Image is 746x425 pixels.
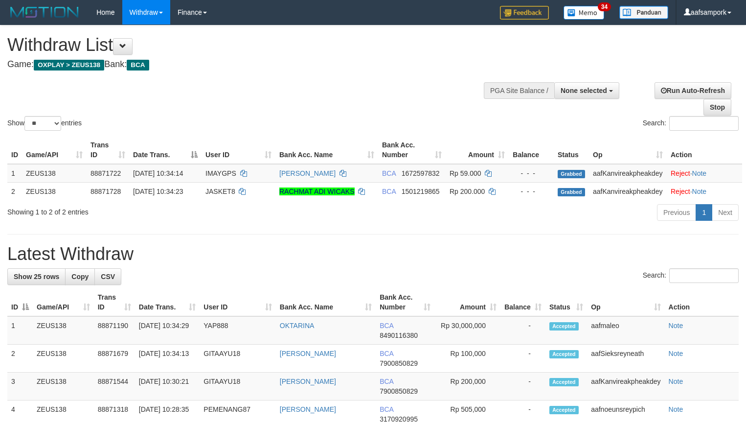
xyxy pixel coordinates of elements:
th: Op: activate to sort column ascending [589,136,667,164]
a: CSV [94,268,121,285]
a: OKTARINA [280,322,315,330]
span: Copy 1501219865 to clipboard [402,188,440,195]
span: [DATE] 10:34:23 [133,188,183,195]
span: Rp 200.000 [450,188,485,195]
td: - [500,316,545,345]
th: Bank Acc. Name: activate to sort column ascending [276,288,376,316]
th: Status: activate to sort column ascending [545,288,587,316]
td: ZEUS138 [33,345,94,373]
th: Bank Acc. Name: activate to sort column ascending [275,136,378,164]
span: Rp 59.000 [450,169,481,177]
a: Note [669,378,683,385]
th: ID [7,136,22,164]
th: User ID: activate to sort column ascending [200,288,276,316]
a: Note [692,188,707,195]
span: [DATE] 10:34:14 [133,169,183,177]
div: - - - [513,168,550,178]
a: Reject [671,188,690,195]
td: 88871190 [94,316,135,345]
td: ZEUS138 [33,316,94,345]
span: Show 25 rows [14,273,59,281]
th: Balance [509,136,554,164]
td: ZEUS138 [22,182,87,200]
th: ID: activate to sort column descending [7,288,33,316]
td: · [667,182,742,200]
div: - - - [513,187,550,196]
img: Button%20Memo.svg [564,6,605,20]
span: 88871728 [90,188,121,195]
td: 1 [7,164,22,183]
span: Copy 8490116380 to clipboard [380,331,418,339]
a: RACHMAT ADI WICAKS [279,188,355,195]
button: None selected [554,82,619,99]
th: Date Trans.: activate to sort column ascending [135,288,200,316]
td: Rp 200,000 [434,373,500,401]
span: None selected [561,87,607,94]
a: Note [669,350,683,357]
span: Grabbed [558,188,585,196]
td: YAP888 [200,316,276,345]
span: Copy [71,273,89,281]
span: BCA [380,322,393,330]
a: Reject [671,169,690,177]
td: 2 [7,345,33,373]
td: - [500,373,545,401]
span: BCA [127,60,149,71]
span: CSV [101,273,115,281]
h1: Latest Withdraw [7,244,739,264]
span: BCA [380,378,393,385]
th: Status [554,136,589,164]
a: Stop [703,99,731,116]
span: Accepted [549,322,579,331]
a: [PERSON_NAME] [279,169,336,177]
th: User ID: activate to sort column ascending [202,136,275,164]
th: Bank Acc. Number: activate to sort column ascending [378,136,446,164]
td: 3 [7,373,33,401]
img: Feedback.jpg [500,6,549,20]
div: Showing 1 to 2 of 2 entries [7,203,303,217]
img: MOTION_logo.png [7,5,82,20]
span: Grabbed [558,170,585,178]
a: Show 25 rows [7,268,66,285]
span: Copy 7900850829 to clipboard [380,359,418,367]
a: Note [692,169,707,177]
th: Amount: activate to sort column ascending [446,136,509,164]
a: 1 [696,204,712,221]
td: [DATE] 10:34:29 [135,316,200,345]
span: BCA [382,169,396,177]
span: BCA [382,188,396,195]
td: ZEUS138 [22,164,87,183]
th: Action [665,288,739,316]
span: 34 [598,2,611,11]
label: Show entries [7,116,82,131]
h1: Withdraw List [7,35,488,55]
span: Accepted [549,378,579,386]
a: [PERSON_NAME] [280,405,336,413]
td: Rp 30,000,000 [434,316,500,345]
span: Copy 3170920995 to clipboard [380,415,418,423]
span: BCA [380,350,393,357]
select: Showentries [24,116,61,131]
div: PGA Site Balance / [484,82,554,99]
input: Search: [669,116,739,131]
span: BCA [380,405,393,413]
span: JASKET8 [205,188,235,195]
td: aafmaleo [587,316,664,345]
th: Trans ID: activate to sort column ascending [87,136,129,164]
a: Copy [65,268,95,285]
td: GITAAYU18 [200,373,276,401]
h4: Game: Bank: [7,60,488,70]
td: aafKanvireakpheakdey [589,164,667,183]
th: Game/API: activate to sort column ascending [22,136,87,164]
td: 2 [7,182,22,200]
span: Copy 7900850829 to clipboard [380,387,418,395]
td: 1 [7,316,33,345]
td: aafSieksreyneath [587,345,664,373]
td: [DATE] 10:30:21 [135,373,200,401]
td: ZEUS138 [33,373,94,401]
span: Copy 1672597832 to clipboard [402,169,440,177]
th: Action [667,136,742,164]
td: [DATE] 10:34:13 [135,345,200,373]
label: Search: [643,116,739,131]
td: Rp 100,000 [434,345,500,373]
